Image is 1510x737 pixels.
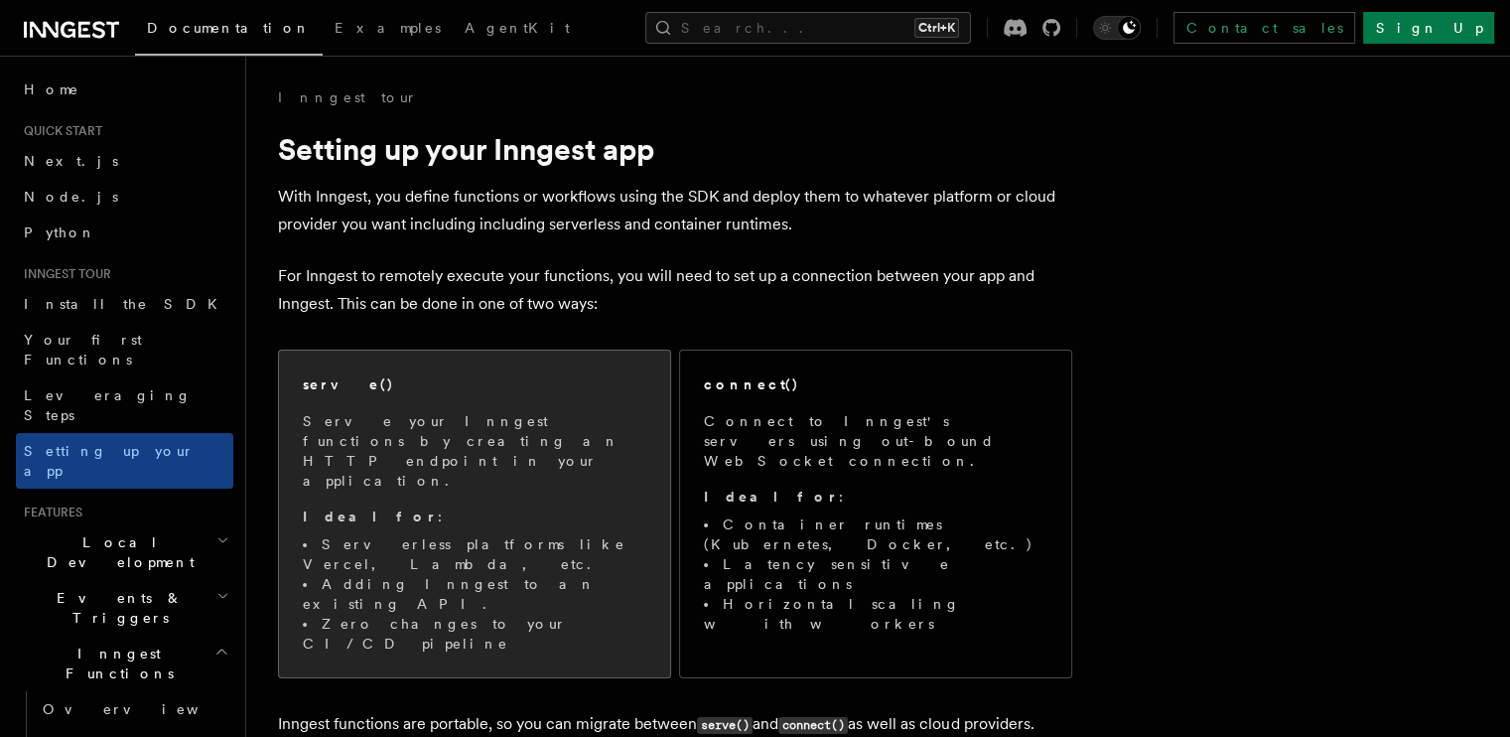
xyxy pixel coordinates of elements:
a: Setting up your app [16,433,233,489]
a: Python [16,215,233,250]
span: Next.js [24,153,118,169]
strong: Ideal for [704,489,839,505]
span: Quick start [16,123,102,139]
a: Install the SDK [16,286,233,322]
a: connect()Connect to Inngest's servers using out-bound WebSocket connection.Ideal for:Container ru... [679,350,1072,678]
a: serve()Serve your Inngest functions by creating an HTTP endpoint in your application.Ideal for:Se... [278,350,671,678]
span: Leveraging Steps [24,387,192,423]
p: Serve your Inngest functions by creating an HTTP endpoint in your application. [303,411,646,491]
span: Features [16,505,82,520]
li: Zero changes to your CI/CD pipeline [303,614,646,654]
h2: connect() [704,374,799,394]
h1: Setting up your Inngest app [278,131,1072,167]
span: Inngest tour [16,266,111,282]
li: Latency sensitive applications [704,554,1047,594]
a: Your first Functions [16,322,233,377]
a: Home [16,72,233,107]
button: Local Development [16,524,233,580]
p: : [303,507,646,526]
a: Contact sales [1173,12,1355,44]
span: Documentation [147,20,311,36]
p: Connect to Inngest's servers using out-bound WebSocket connection. [704,411,1047,471]
span: Local Development [16,532,216,572]
span: Inngest Functions [16,644,214,683]
a: Examples [323,6,453,54]
span: Events & Triggers [16,588,216,628]
button: Inngest Functions [16,636,233,691]
strong: Ideal for [303,509,438,524]
li: Serverless platforms like Vercel, Lambda, etc. [303,534,646,574]
a: Leveraging Steps [16,377,233,433]
li: Horizontal scaling with workers [704,594,1047,634]
p: With Inngest, you define functions or workflows using the SDK and deploy them to whatever platfor... [278,183,1072,238]
span: Node.js [24,189,118,205]
h2: serve() [303,374,394,394]
a: AgentKit [453,6,582,54]
li: Adding Inngest to an existing API. [303,574,646,614]
span: Examples [335,20,441,36]
button: Search...Ctrl+K [645,12,971,44]
span: Install the SDK [24,296,229,312]
button: Events & Triggers [16,580,233,636]
code: connect() [778,717,848,734]
a: Node.js [16,179,233,215]
span: Home [24,79,79,99]
span: Overview [43,701,247,717]
span: Setting up your app [24,443,195,479]
span: AgentKit [465,20,570,36]
a: Overview [35,691,233,727]
kbd: Ctrl+K [914,18,959,38]
span: Python [24,224,96,240]
span: Your first Functions [24,332,142,368]
a: Documentation [135,6,323,56]
button: Toggle dark mode [1093,16,1141,40]
a: Next.js [16,143,233,179]
p: : [704,487,1047,507]
p: For Inngest to remotely execute your functions, you will need to set up a connection between your... [278,262,1072,318]
li: Container runtimes (Kubernetes, Docker, etc.) [704,515,1047,554]
a: Sign Up [1363,12,1494,44]
a: Inngest tour [278,87,417,107]
code: serve() [697,717,753,734]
